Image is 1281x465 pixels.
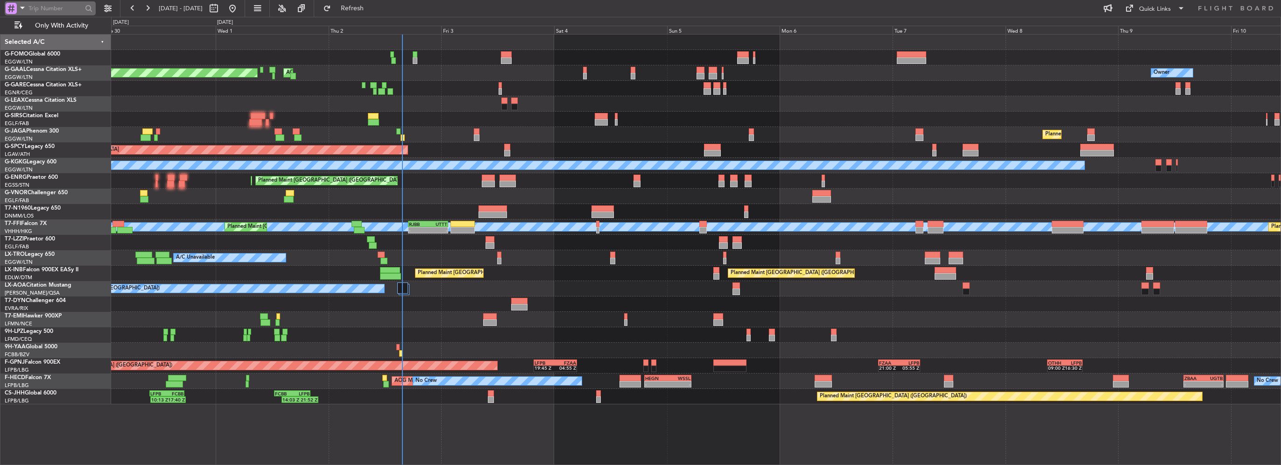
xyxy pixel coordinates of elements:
[418,266,507,280] div: Planned Maint [GEOGRAPHIC_DATA]
[428,227,447,233] div: -
[899,365,919,371] div: 05:55 Z
[5,151,30,158] a: LGAV/ATH
[645,375,668,381] div: HEGN
[168,397,185,402] div: 17:40 Z
[113,19,129,27] div: [DATE]
[1118,26,1231,34] div: Thu 9
[1257,374,1278,388] div: No Crew
[5,67,26,72] span: G-GAAL
[5,236,24,242] span: T7-LZZI
[167,391,184,396] div: FCBB
[5,221,21,226] span: T7-FFI
[286,66,340,80] div: AOG Maint Dusseldorf
[282,397,300,402] div: 14:03 Z
[5,390,56,396] a: CS-JHHGlobal 6000
[1006,26,1119,34] div: Wed 8
[5,336,32,343] a: LFMD/CEQ
[5,329,53,334] a: 9H-LPZLegacy 500
[1065,365,1082,371] div: 16:30 Z
[5,175,58,180] a: G-ENRGPraetor 600
[258,174,405,188] div: Planned Maint [GEOGRAPHIC_DATA] ([GEOGRAPHIC_DATA])
[5,375,51,380] a: F-HECDFalcon 7X
[5,98,25,103] span: G-LEAX
[5,205,61,211] a: T7-N1960Legacy 650
[5,259,33,266] a: EGGW/LTN
[103,26,216,34] div: Tue 30
[1048,360,1065,366] div: OTHH
[5,159,27,165] span: G-KGKG
[5,313,62,319] a: T7-EMIHawker 900XP
[5,305,28,312] a: EVRA/RIX
[899,360,919,366] div: LFPB
[24,22,99,29] span: Only With Activity
[1204,381,1223,387] div: -
[879,365,899,371] div: 21:00 Z
[5,344,26,350] span: 9H-YAA
[535,360,555,366] div: LFPB
[5,144,25,149] span: G-SPCY
[227,220,374,234] div: Planned Maint [GEOGRAPHIC_DATA] ([GEOGRAPHIC_DATA])
[5,282,71,288] a: LX-AOACitation Mustang
[893,26,1006,34] div: Tue 7
[879,360,899,366] div: FZAA
[5,274,32,281] a: EDLW/DTM
[1120,1,1189,16] button: Quick Links
[151,397,168,402] div: 10:13 Z
[5,98,77,103] a: G-LEAXCessna Citation XLS
[5,190,68,196] a: G-VNORChallenger 650
[5,282,26,288] span: LX-AOA
[1184,375,1204,381] div: ZBAA
[5,144,55,149] a: G-SPCYLegacy 650
[150,391,167,396] div: LFPB
[5,205,31,211] span: T7-N1960
[5,74,33,81] a: EGGW/LTN
[1204,375,1223,381] div: UGTB
[556,360,576,366] div: FZAA
[5,190,28,196] span: G-VNOR
[1139,5,1171,14] div: Quick Links
[5,320,32,327] a: LFMN/NCE
[5,82,26,88] span: G-GARE
[5,236,55,242] a: T7-LZZIPraetor 600
[5,197,29,204] a: EGLF/FAB
[5,175,27,180] span: G-ENRG
[5,182,29,189] a: EGSS/STN
[275,391,292,396] div: FCBB
[5,243,29,250] a: EGLF/FAB
[5,228,32,235] a: VHHH/HKG
[329,26,442,34] div: Thu 2
[5,135,33,142] a: EGGW/LTN
[1154,66,1169,80] div: Owner
[5,51,60,57] a: G-FOMOGlobal 6000
[780,26,893,34] div: Mon 6
[554,26,667,34] div: Sat 4
[5,120,29,127] a: EGLF/FAB
[292,391,310,396] div: LFPB
[5,166,33,173] a: EGGW/LTN
[1048,365,1065,371] div: 09:00 Z
[5,252,55,257] a: LX-TROLegacy 650
[217,19,233,27] div: [DATE]
[1184,381,1204,387] div: -
[731,266,878,280] div: Planned Maint [GEOGRAPHIC_DATA] ([GEOGRAPHIC_DATA])
[5,128,59,134] a: G-JAGAPhenom 300
[5,159,56,165] a: G-KGKGLegacy 600
[5,329,23,334] span: 9H-LPZ
[441,26,554,34] div: Fri 3
[535,365,555,371] div: 19:45 Z
[415,374,437,388] div: No Crew
[5,82,82,88] a: G-GARECessna Citation XLS+
[319,1,375,16] button: Refresh
[10,18,101,33] button: Only With Activity
[5,58,33,65] a: EGGW/LTN
[1045,127,1192,141] div: Planned Maint [GEOGRAPHIC_DATA] ([GEOGRAPHIC_DATA])
[5,298,26,303] span: T7-DYN
[5,289,60,296] a: [PERSON_NAME]/QSA
[176,251,215,265] div: A/C Unavailable
[5,212,34,219] a: DNMM/LOS
[159,4,203,13] span: [DATE] - [DATE]
[216,26,329,34] div: Wed 1
[5,390,25,396] span: CS-JHH
[5,89,33,96] a: EGNR/CEG
[5,267,23,273] span: LX-INB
